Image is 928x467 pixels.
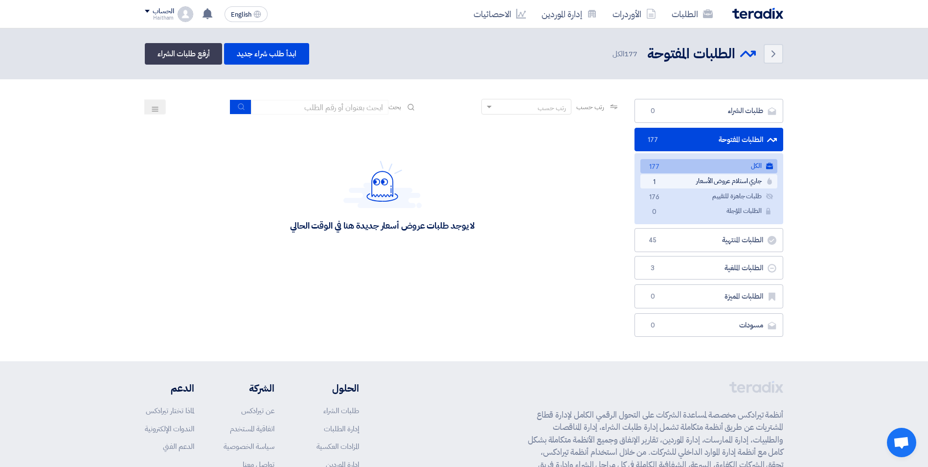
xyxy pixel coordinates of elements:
[323,405,359,416] a: طلبات الشراء
[648,177,660,187] span: 1
[648,207,660,217] span: 0
[317,441,359,452] a: المزادات العكسية
[251,100,388,115] input: ابحث بعنوان أو رقم الطلب
[634,313,783,337] a: مسودات0
[640,159,777,173] a: الكل
[145,15,174,21] div: Haitham
[732,8,783,19] img: Teradix logo
[304,381,359,396] li: الحلول
[290,220,475,231] div: لا يوجد طلبات عروض أسعار جديدة هنا في الوقت الحالي
[163,441,194,452] a: الدعم الفني
[640,204,777,218] a: الطلبات المؤجلة
[231,11,251,18] span: English
[153,7,174,16] div: الحساب
[647,235,658,245] span: 45
[605,2,664,25] a: الأوردرات
[664,2,721,25] a: الطلبات
[612,48,639,60] span: الكل
[224,441,274,452] a: سياسة الخصوصية
[624,48,637,59] span: 177
[224,381,274,396] li: الشركة
[647,292,658,302] span: 0
[634,228,783,252] a: الطلبات المنتهية45
[146,405,194,416] a: لماذا تختار تيرادكس
[887,428,916,457] div: Open chat
[640,174,777,188] a: جاري استلام عروض الأسعار
[145,43,222,65] a: أرفع طلبات الشراء
[145,381,194,396] li: الدعم
[648,162,660,172] span: 177
[178,6,193,22] img: profile_test.png
[647,263,658,273] span: 3
[647,135,658,145] span: 177
[388,102,401,112] span: بحث
[145,423,194,434] a: الندوات الإلكترونية
[648,192,660,203] span: 176
[634,284,783,308] a: الطلبات المميزة0
[647,321,658,330] span: 0
[634,99,783,123] a: طلبات الشراء0
[634,256,783,280] a: الطلبات الملغية3
[647,45,735,64] h2: الطلبات المفتوحة
[224,43,309,65] a: ابدأ طلب شراء جديد
[230,423,274,434] a: اتفاقية المستخدم
[576,102,604,112] span: رتب حسب
[640,189,777,204] a: طلبات جاهزة للتقييم
[225,6,268,22] button: English
[343,161,422,208] img: Hello
[634,128,783,152] a: الطلبات المفتوحة177
[534,2,605,25] a: إدارة الموردين
[647,106,658,116] span: 0
[538,103,566,113] div: رتب حسب
[466,2,534,25] a: الاحصائيات
[324,423,359,434] a: إدارة الطلبات
[241,405,274,416] a: عن تيرادكس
